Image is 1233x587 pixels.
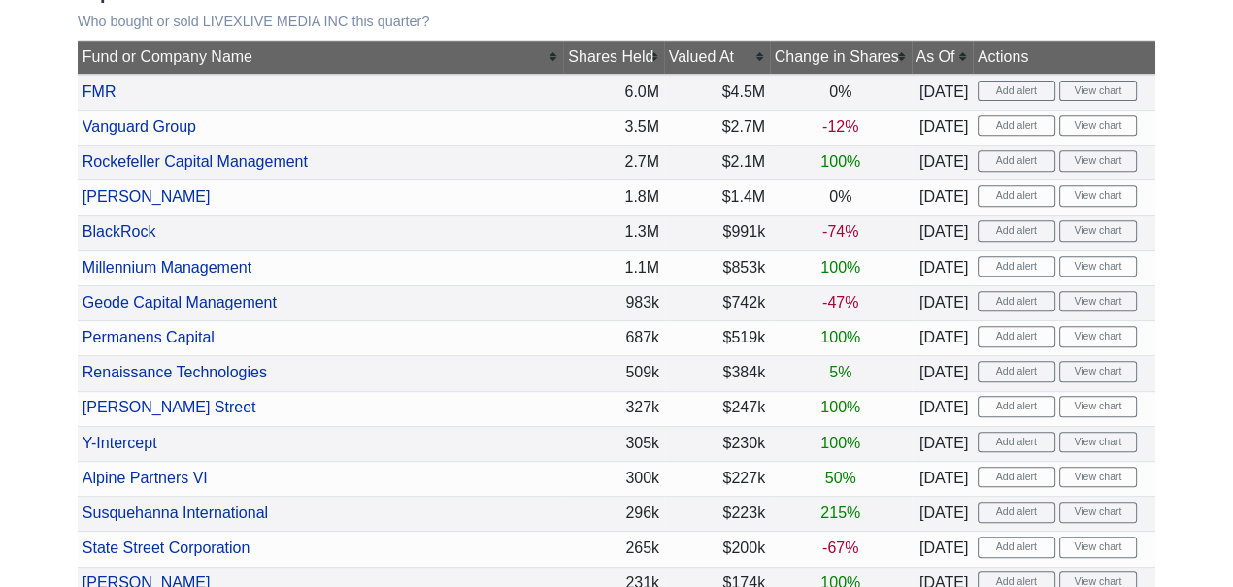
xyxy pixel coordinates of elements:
button: Add alert [978,256,1055,277]
td: 3.5M [563,110,663,145]
td: $519k [664,321,770,356]
td: [DATE] [912,462,973,497]
a: [PERSON_NAME] [83,188,211,205]
span: 0% [829,188,851,205]
a: View chart [1059,467,1137,488]
a: Geode Capital Management [83,294,277,310]
a: Y-Intercept [83,435,157,451]
a: State Street Corporation [83,539,250,556]
td: [DATE] [912,250,973,285]
span: 50% [825,470,856,486]
span: 215% [820,505,860,521]
td: 1.8M [563,180,663,215]
button: Add alert [978,291,1055,312]
td: [DATE] [912,497,973,532]
td: [DATE] [912,215,973,250]
a: Permanens Capital [83,329,215,345]
td: $853k [664,250,770,285]
th: Valued At: No sort applied, activate to apply an ascending sort [664,41,770,75]
td: $247k [664,391,770,426]
div: Actions [978,46,1150,69]
div: Shares Held [568,46,659,69]
span: 100% [820,259,860,276]
td: $200k [664,532,770,567]
span: 100% [820,329,860,345]
span: 0% [829,83,851,100]
div: As Of [916,46,968,69]
a: Millennium Management [83,259,251,276]
td: 687k [563,321,663,356]
div: Fund or Company Name [83,46,559,69]
button: Add alert [978,81,1055,102]
a: BlackRock [83,223,156,240]
a: FMR [83,83,117,100]
a: View chart [1059,185,1137,207]
button: Add alert [978,115,1055,137]
td: [DATE] [912,356,973,391]
a: View chart [1059,256,1137,277]
td: $230k [664,426,770,461]
td: 509k [563,356,663,391]
th: Change in Shares: No sort applied, activate to apply an ascending sort [770,41,912,75]
th: Shares Held: No sort applied, activate to apply an ascending sort [563,41,663,75]
div: Valued At [669,46,765,69]
div: Change in Shares [775,46,907,69]
a: View chart [1059,115,1137,137]
td: 300k [563,462,663,497]
td: [DATE] [912,146,973,180]
td: [DATE] [912,321,973,356]
td: [DATE] [912,391,973,426]
td: [DATE] [912,286,973,321]
button: Add alert [978,361,1055,382]
a: Rockefeller Capital Management [83,153,308,170]
a: View chart [1059,326,1137,347]
span: -74% [822,223,858,240]
td: 2.7M [563,146,663,180]
a: Alpine Partners VI [83,470,208,486]
td: $4.5M [664,75,770,111]
span: -12% [822,118,858,135]
td: 265k [563,532,663,567]
th: Actions: No sort applied, sorting is disabled [973,41,1155,75]
a: Vanguard Group [83,118,196,135]
a: View chart [1059,150,1137,172]
td: $384k [664,356,770,391]
a: View chart [1059,291,1137,312]
td: 327k [563,391,663,426]
td: $1.4M [664,180,770,215]
button: Add alert [978,326,1055,347]
td: $991k [664,215,770,250]
td: $2.1M [664,146,770,180]
a: View chart [1059,432,1137,453]
span: 100% [820,153,860,170]
th: Fund or Company Name: No sort applied, activate to apply an ascending sort [78,41,563,75]
span: 100% [820,435,860,451]
td: 6.0M [563,75,663,111]
a: View chart [1059,396,1137,417]
td: 983k [563,286,663,321]
p: Who bought or sold LIVEXLIVE MEDIA INC this quarter? [78,14,1155,30]
th: As Of: No sort applied, activate to apply an ascending sort [912,41,973,75]
a: View chart [1059,537,1137,558]
td: [DATE] [912,110,973,145]
span: 100% [820,399,860,415]
td: 1.1M [563,250,663,285]
button: Add alert [978,467,1055,488]
a: Renaissance Technologies [83,364,267,380]
td: 305k [563,426,663,461]
td: [DATE] [912,180,973,215]
td: [DATE] [912,75,973,111]
button: Add alert [978,502,1055,523]
span: -47% [822,294,858,310]
a: Susquehanna International [83,505,268,521]
button: Add alert [978,185,1055,207]
a: View chart [1059,361,1137,382]
a: View chart [1059,220,1137,242]
td: 296k [563,497,663,532]
button: Add alert [978,432,1055,453]
span: -67% [822,539,858,556]
td: [DATE] [912,532,973,567]
td: $223k [664,497,770,532]
td: $742k [664,286,770,321]
span: 5% [829,364,851,380]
